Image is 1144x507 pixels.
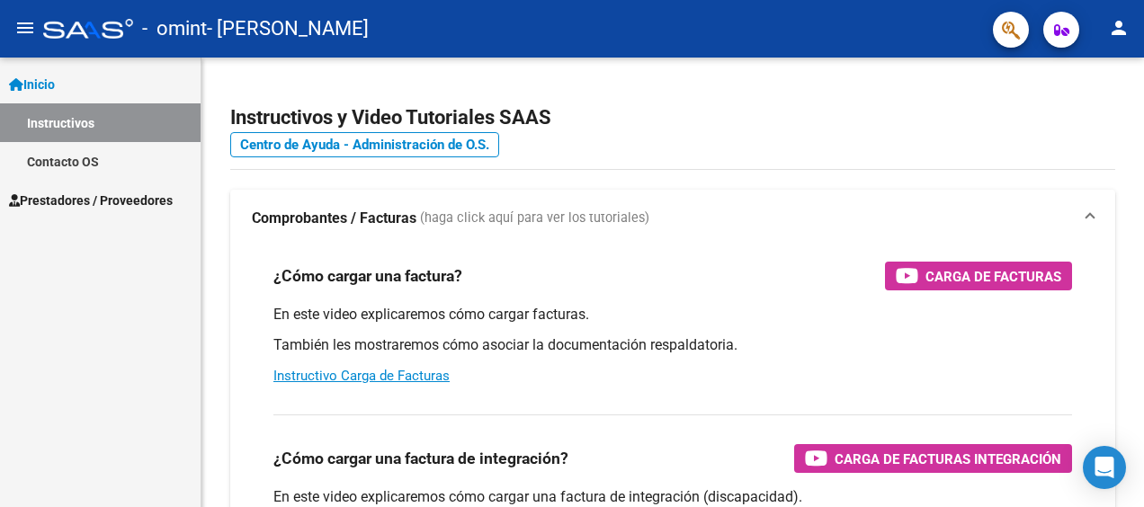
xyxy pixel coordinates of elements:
button: Carga de Facturas Integración [794,444,1072,473]
span: - [PERSON_NAME] [207,9,369,49]
span: - omint [142,9,207,49]
p: En este video explicaremos cómo cargar una factura de integración (discapacidad). [273,487,1072,507]
div: Open Intercom Messenger [1083,446,1126,489]
h2: Instructivos y Video Tutoriales SAAS [230,101,1115,135]
h3: ¿Cómo cargar una factura de integración? [273,446,568,471]
mat-icon: menu [14,17,36,39]
span: Carga de Facturas [925,265,1061,288]
mat-icon: person [1108,17,1130,39]
a: Centro de Ayuda - Administración de O.S. [230,132,499,157]
mat-expansion-panel-header: Comprobantes / Facturas (haga click aquí para ver los tutoriales) [230,190,1115,247]
strong: Comprobantes / Facturas [252,209,416,228]
span: Carga de Facturas Integración [835,448,1061,470]
span: Inicio [9,75,55,94]
a: Instructivo Carga de Facturas [273,368,450,384]
span: Prestadores / Proveedores [9,191,173,210]
button: Carga de Facturas [885,262,1072,290]
p: En este video explicaremos cómo cargar facturas. [273,305,1072,325]
h3: ¿Cómo cargar una factura? [273,263,462,289]
span: (haga click aquí para ver los tutoriales) [420,209,649,228]
p: También les mostraremos cómo asociar la documentación respaldatoria. [273,335,1072,355]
